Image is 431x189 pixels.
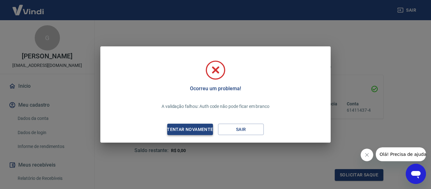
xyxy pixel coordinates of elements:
h5: Ocorreu um problema! [190,86,241,92]
iframe: Botão para abrir a janela de mensagens [406,164,426,184]
iframe: Fechar mensagem [361,149,373,161]
p: A validação falhou: Auth code não pode ficar em branco [162,103,269,110]
div: Tentar novamente [159,126,221,133]
span: Olá! Precisa de ajuda? [4,4,53,9]
iframe: Mensagem da empresa [376,147,426,161]
button: Tentar novamente [167,124,213,135]
button: Sair [218,124,264,135]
